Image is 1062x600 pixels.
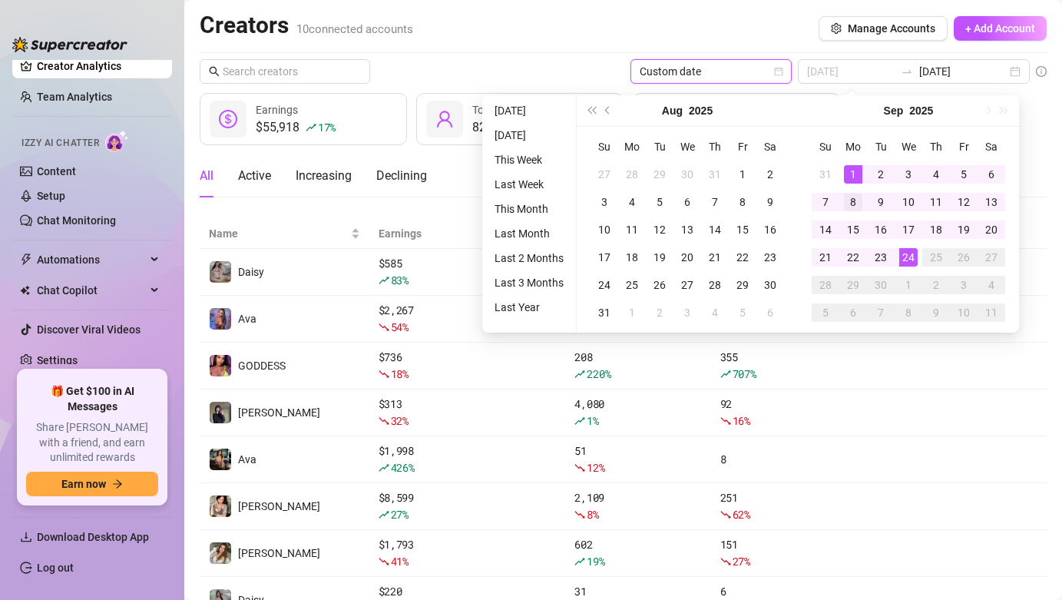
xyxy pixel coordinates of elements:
td: 2025-08-15 [729,216,756,244]
td: 2025-08-28 [701,271,729,299]
td: 2025-08-27 [673,271,701,299]
td: 2025-09-05 [950,161,978,188]
div: 10 [595,220,614,239]
span: user [435,110,454,128]
td: 2025-10-06 [839,299,867,327]
td: 2025-08-26 [646,271,673,299]
td: 2025-08-20 [673,244,701,271]
td: 2025-08-22 [729,244,756,271]
button: Choose a month [884,95,904,126]
div: $ 736 [379,349,557,383]
td: 2025-08-31 [591,299,618,327]
div: 28 [623,165,641,184]
td: 2025-08-10 [591,216,618,244]
div: 27 [982,248,1001,267]
a: Discover Viral Videos [37,323,141,336]
span: Download Desktop App [37,531,149,543]
div: 29 [733,276,752,294]
div: 23 [761,248,779,267]
span: 17 % [318,120,336,134]
div: 5 [816,303,835,322]
div: 251 [720,489,911,523]
div: 26 [954,248,973,267]
div: 92 [720,396,911,429]
td: 2025-09-19 [950,216,978,244]
div: 1 [844,165,862,184]
td: 2025-09-15 [839,216,867,244]
span: Chat Copilot [37,278,146,303]
span: fall [379,322,389,333]
td: 2025-07-27 [591,161,618,188]
a: Team Analytics [37,91,112,103]
div: 6 [844,303,862,322]
span: [PERSON_NAME] [238,500,320,512]
li: Last Month [488,224,570,243]
span: calendar [774,67,783,76]
span: to [901,65,913,78]
div: 21 [816,248,835,267]
td: 2025-09-04 [701,299,729,327]
td: 2025-08-29 [729,271,756,299]
div: 6 [678,193,696,211]
th: Su [812,133,839,161]
th: Mo [618,133,646,161]
td: 2025-08-17 [591,244,618,271]
a: Setup [37,190,65,202]
td: 2025-08-02 [756,161,784,188]
div: 12 [954,193,973,211]
td: 2025-09-07 [812,188,839,216]
td: 2025-10-07 [867,299,895,327]
div: 14 [706,220,724,239]
div: 21 [706,248,724,267]
div: 5 [733,303,752,322]
span: fall [379,416,389,426]
td: 2025-09-03 [673,299,701,327]
div: Declining [376,167,427,185]
a: Log out [37,562,74,574]
span: rise [379,462,389,473]
div: 1 [733,165,752,184]
div: 15 [844,220,862,239]
th: Mo [839,133,867,161]
td: 2025-09-25 [922,244,950,271]
td: 2025-09-23 [867,244,895,271]
div: 2,109 [574,489,701,523]
span: Daisy [238,266,264,278]
div: 6 [761,303,779,322]
div: 82,172 [472,118,539,137]
div: 20 [982,220,1001,239]
span: Total Fans [472,104,522,116]
td: 2025-09-17 [895,216,922,244]
div: 3 [899,165,918,184]
td: 2025-10-10 [950,299,978,327]
div: 30 [761,276,779,294]
td: 2025-09-26 [950,244,978,271]
div: 13 [982,193,1001,211]
img: Anna [210,402,231,423]
span: rise [306,122,316,133]
td: 2025-08-07 [701,188,729,216]
th: Tu [646,133,673,161]
td: 2025-09-10 [895,188,922,216]
td: 2025-09-29 [839,271,867,299]
td: 2025-08-08 [729,188,756,216]
td: 2025-10-08 [895,299,922,327]
div: 29 [650,165,669,184]
span: rise [574,416,585,426]
div: 9 [872,193,890,211]
img: Ava [210,308,231,330]
div: 23 [872,248,890,267]
div: 31 [706,165,724,184]
div: 15 [733,220,752,239]
button: Choose a month [662,95,683,126]
th: We [673,133,701,161]
li: This Week [488,151,570,169]
div: 19 [954,220,973,239]
div: 24 [899,248,918,267]
th: Th [701,133,729,161]
li: Last 2 Months [488,249,570,267]
div: 16 [872,220,890,239]
div: 14 [816,220,835,239]
div: 22 [844,248,862,267]
td: 2025-09-06 [978,161,1005,188]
